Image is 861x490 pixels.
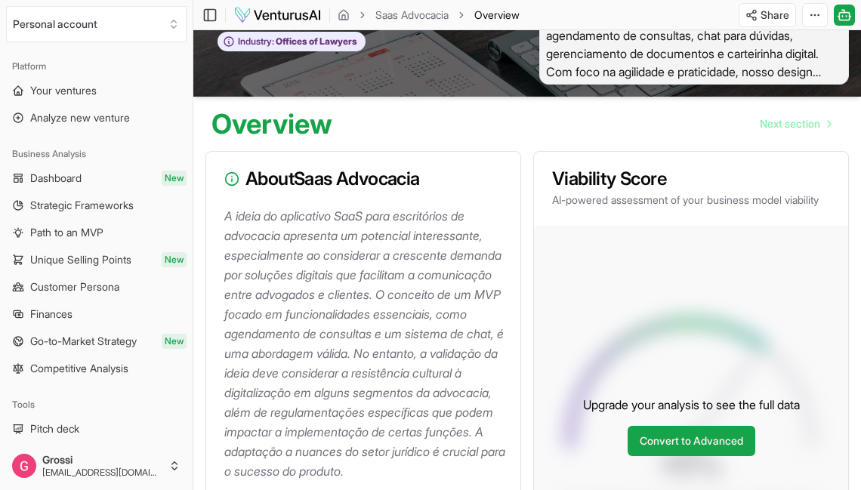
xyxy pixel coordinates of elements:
[6,79,187,103] a: Your ventures
[162,252,187,267] span: New
[6,417,187,441] a: Pitch deck
[6,220,187,245] a: Path to an MVP
[739,3,796,27] button: Share
[42,24,74,36] div: v 4.0.25
[748,109,843,139] a: Go to next page
[474,8,520,23] span: Overview
[6,106,187,130] a: Analyze new venture
[6,166,187,190] a: DashboardNew
[224,170,502,188] h3: About Saas Advocacia
[30,307,73,322] span: Finances
[761,8,789,23] span: Share
[6,302,187,326] a: Finances
[30,225,103,240] span: Path to an MVP
[30,110,130,125] span: Analyze new venture
[6,275,187,299] a: Customer Persona
[760,116,820,131] span: Next section
[218,32,366,52] button: Industry:Offices of Lawyers
[6,193,187,217] a: Strategic Frameworks
[375,8,449,23] a: Saas Advocacia
[224,206,508,481] p: A ideia do aplicativo SaaS para escritórios de advocacia apresenta um potencial interessante, esp...
[24,39,36,51] img: website_grey.svg
[162,334,187,349] span: New
[6,248,187,272] a: Unique Selling PointsNew
[24,24,36,36] img: logo_orange.svg
[233,6,322,24] img: logo
[176,89,242,99] div: Palavras-chave
[39,39,169,51] div: Domínio: [DOMAIN_NAME]
[42,453,162,467] span: Grossi
[30,421,79,436] span: Pitch deck
[6,393,187,417] div: Tools
[6,142,187,166] div: Business Analysis
[42,467,162,479] span: [EMAIL_ADDRESS][DOMAIN_NAME]
[6,329,187,353] a: Go-to-Market StrategyNew
[79,89,116,99] div: Domínio
[583,396,800,414] p: Upgrade your analysis to see the full data
[238,35,274,48] span: Industry:
[30,198,134,213] span: Strategic Frameworks
[6,448,187,484] button: Grossi[EMAIL_ADDRESS][DOMAIN_NAME]
[30,361,128,376] span: Competitive Analysis
[30,83,97,98] span: Your ventures
[274,35,357,48] span: Offices of Lawyers
[6,6,187,42] button: Select an organization
[552,193,830,208] p: AI-powered assessment of your business model viability
[30,252,131,267] span: Unique Selling Points
[552,170,830,188] h3: Viability Score
[6,356,187,381] a: Competitive Analysis
[30,279,119,294] span: Customer Persona
[748,109,843,139] nav: pagination
[63,88,75,100] img: tab_domain_overview_orange.svg
[211,109,332,139] h1: Overview
[162,171,187,186] span: New
[338,8,520,23] nav: breadcrumb
[628,426,755,456] a: Convert to Advanced
[30,171,82,186] span: Dashboard
[30,334,137,349] span: Go-to-Market Strategy
[6,54,187,79] div: Platform
[159,88,171,100] img: tab_keywords_by_traffic_grey.svg
[12,454,36,478] img: ACg8ocIW-dAbWPtVSUFjN-M_IcGLmsnOjMFq1uOJdvCNDPeJw2wCQhg=s96-c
